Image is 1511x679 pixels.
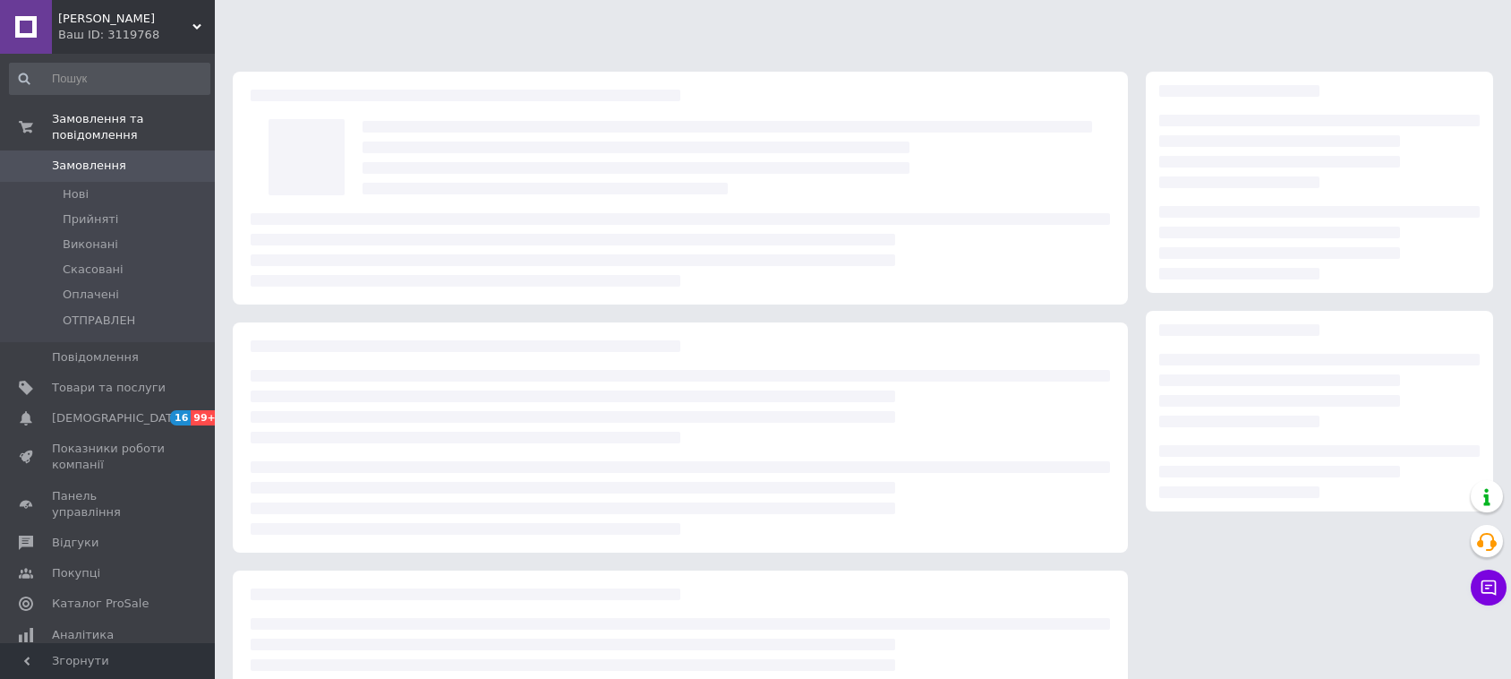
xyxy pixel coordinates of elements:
span: ОТПРАВЛЕН [63,313,135,329]
span: 99+ [191,410,220,425]
span: Відгуки [52,535,98,551]
span: Товари та послуги [52,380,166,396]
span: 16 [170,410,191,425]
span: BIANCO [58,11,192,27]
button: Чат з покупцем [1471,570,1507,606]
span: Нові [63,186,89,202]
span: Панель управління [52,488,166,520]
span: Прийняті [63,211,118,228]
span: Покупці [52,565,100,581]
span: Каталог ProSale [52,596,149,612]
span: [DEMOGRAPHIC_DATA] [52,410,184,426]
span: Скасовані [63,262,124,278]
span: Показники роботи компанії [52,441,166,473]
div: Ваш ID: 3119768 [58,27,215,43]
span: Замовлення та повідомлення [52,111,215,143]
span: Повідомлення [52,349,139,365]
span: Аналітика [52,627,114,643]
span: Оплачені [63,287,119,303]
input: Пошук [9,63,210,95]
span: Замовлення [52,158,126,174]
span: Виконані [63,236,118,253]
